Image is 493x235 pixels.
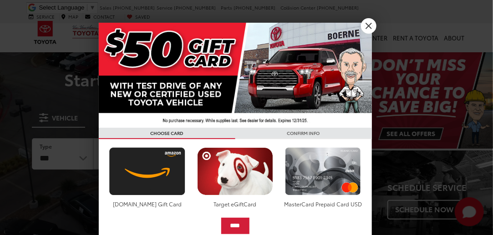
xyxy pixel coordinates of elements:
img: mastercard.png [283,147,363,195]
h3: CHOOSE CARD [99,128,235,139]
img: amazoncard.png [107,147,188,195]
div: MasterCard Prepaid Card USD [283,200,363,208]
img: 42635_top_851395.jpg [99,23,372,128]
div: [DOMAIN_NAME] Gift Card [107,200,188,208]
h3: CONFIRM INFO [235,128,372,139]
img: targetcard.png [195,147,275,195]
div: Target eGiftCard [195,200,275,208]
